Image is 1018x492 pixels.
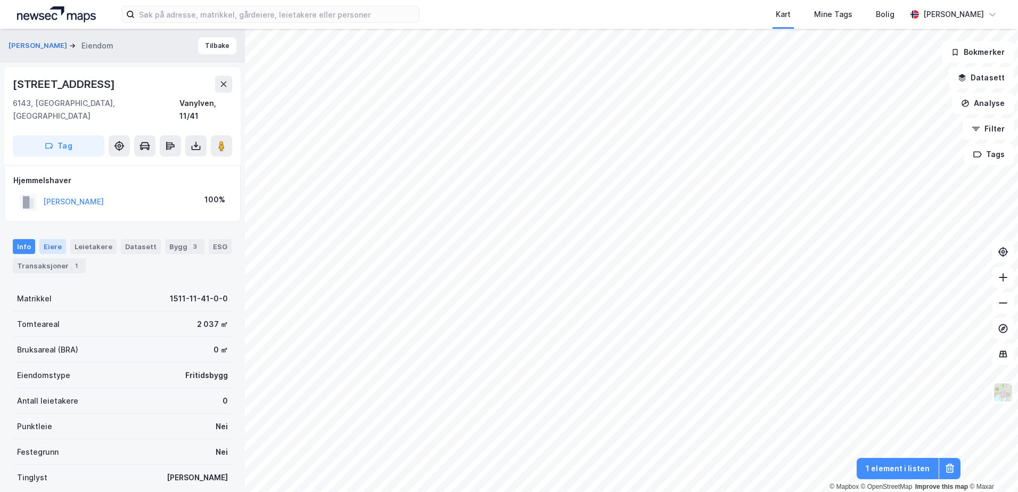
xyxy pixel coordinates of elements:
button: Filter [963,118,1014,140]
div: Vanylven, 11/41 [179,97,232,122]
input: Søk på adresse, matrikkel, gårdeiere, leietakere eller personer [135,6,419,22]
button: Bokmerker [942,42,1014,63]
div: Eiendomstype [17,369,70,382]
div: Bygg [165,239,204,254]
div: Eiendom [81,39,113,52]
div: Tinglyst [17,471,47,484]
div: Bolig [876,8,894,21]
div: [PERSON_NAME] [923,8,984,21]
iframe: Chat Widget [965,441,1018,492]
div: Kontrollprogram for chat [965,441,1018,492]
button: Analyse [952,93,1014,114]
div: Datasett [121,239,161,254]
button: Tag [13,135,104,157]
div: 3 [190,241,200,252]
img: logo.a4113a55bc3d86da70a041830d287a7e.svg [17,6,96,22]
div: 100% [204,193,225,206]
div: Info [13,239,35,254]
div: Hjemmelshaver [13,174,232,187]
div: Transaksjoner [13,258,86,273]
div: [PERSON_NAME] [167,471,228,484]
div: Leietakere [70,239,117,254]
div: Nei [216,446,228,458]
div: Antall leietakere [17,395,78,407]
div: 0 [223,395,228,407]
button: Tags [964,144,1014,165]
button: [PERSON_NAME] [9,40,69,51]
a: Improve this map [915,483,968,490]
div: 0 ㎡ [214,343,228,356]
img: Z [993,382,1013,403]
div: Bruksareal (BRA) [17,343,78,356]
div: Nei [216,420,228,433]
div: Matrikkel [17,292,52,305]
div: Tomteareal [17,318,60,331]
div: 2 037 ㎡ [197,318,228,331]
div: Fritidsbygg [185,369,228,382]
div: Mine Tags [814,8,852,21]
button: Datasett [949,67,1014,88]
div: [STREET_ADDRESS] [13,76,117,93]
div: Eiere [39,239,66,254]
div: 1 [71,260,81,271]
a: OpenStreetMap [861,483,913,490]
div: Festegrunn [17,446,59,458]
div: Punktleie [17,420,52,433]
button: Tilbake [198,37,236,54]
div: ESG [209,239,232,254]
div: Kart [776,8,791,21]
button: 1 element i listen [857,458,939,479]
div: 6143, [GEOGRAPHIC_DATA], [GEOGRAPHIC_DATA] [13,97,179,122]
div: 1511-11-41-0-0 [170,292,228,305]
a: Mapbox [830,483,859,490]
